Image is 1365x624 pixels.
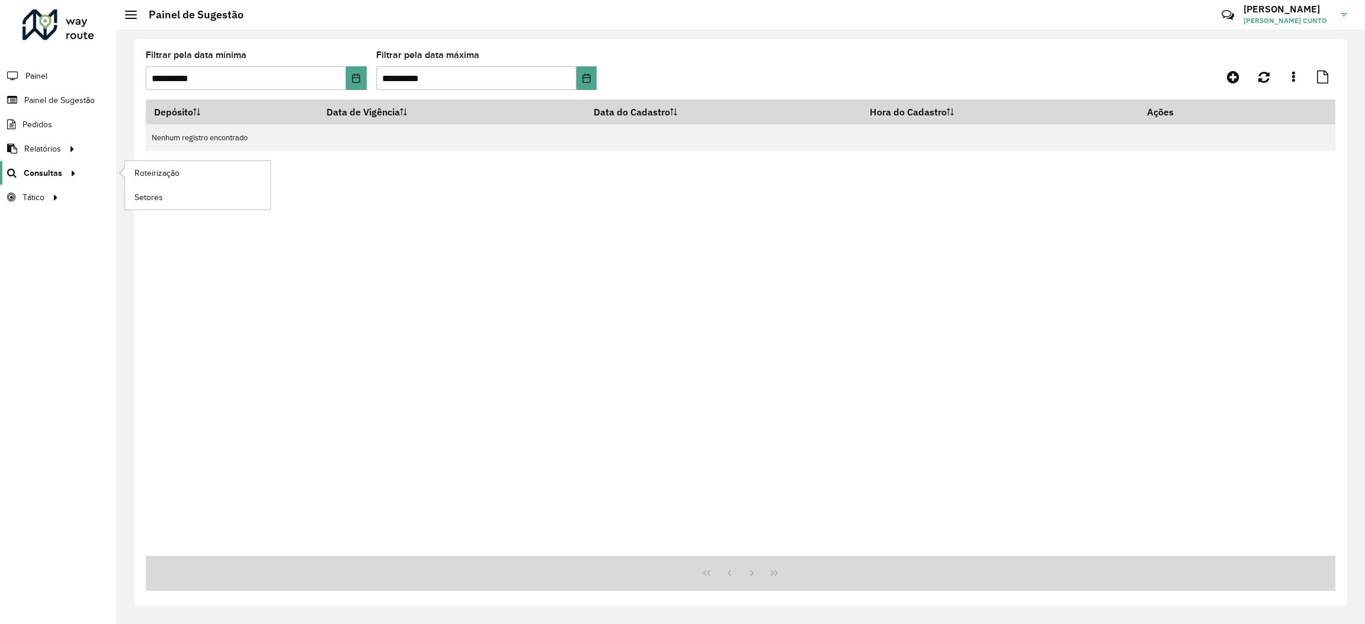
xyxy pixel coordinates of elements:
[1215,2,1241,28] a: Contato Rápido
[134,167,180,179] span: Roteirização
[1244,15,1332,26] span: [PERSON_NAME] CUNTO
[134,191,163,204] span: Setores
[146,124,1335,151] td: Nenhum registro encontrado
[125,185,270,209] a: Setores
[576,66,597,90] button: Choose Date
[1139,99,1210,124] th: Ações
[23,191,44,204] span: Tático
[23,118,52,131] span: Pedidos
[137,8,243,21] h2: Painel de Sugestão
[24,143,61,155] span: Relatórios
[318,99,585,124] th: Data de Vigência
[146,99,318,124] th: Depósito
[25,70,47,82] span: Painel
[125,161,270,185] a: Roteirização
[24,167,62,179] span: Consultas
[146,48,246,62] label: Filtrar pela data mínima
[586,99,861,124] th: Data do Cadastro
[1244,4,1332,15] h3: [PERSON_NAME]
[346,66,366,90] button: Choose Date
[861,99,1139,124] th: Hora do Cadastro
[376,48,479,62] label: Filtrar pela data máxima
[24,94,95,107] span: Painel de Sugestão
